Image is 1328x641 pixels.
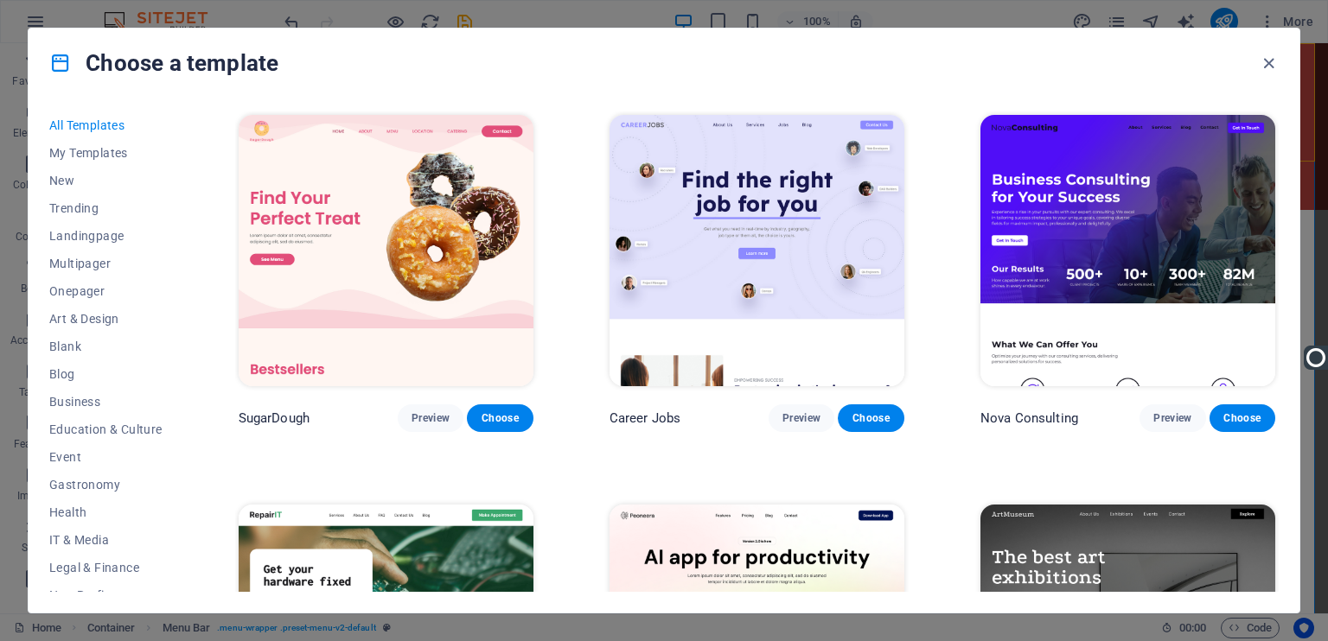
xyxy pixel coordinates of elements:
button: Blog [49,360,163,388]
p: Career Jobs [610,409,681,427]
button: Preview [769,404,834,432]
span: Choose [852,411,890,425]
button: Multipager [49,250,163,277]
button: Non-Profit [49,581,163,609]
button: IT & Media [49,526,163,554]
button: Landingpage [49,222,163,250]
span: Onepager [49,284,163,298]
button: Blank [49,333,163,360]
button: Trending [49,194,163,222]
span: Event [49,450,163,464]
span: Landingpage [49,229,163,243]
button: Onepager [49,277,163,305]
span: Art & Design [49,312,163,326]
button: Preview [1140,404,1205,432]
button: My Templates [49,139,163,167]
button: Legal & Finance [49,554,163,581]
span: Multipager [49,257,163,270]
span: Blog [49,367,163,381]
img: SugarDough [239,115,533,386]
button: All Templates [49,111,163,139]
span: Choose [481,411,519,425]
img: Nova Consulting [980,115,1275,386]
span: Preview [412,411,450,425]
span: All Templates [49,118,163,132]
button: Business [49,388,163,416]
button: Education & Culture [49,416,163,443]
span: Choose [1223,411,1261,425]
span: Legal & Finance [49,561,163,574]
button: Choose [467,404,533,432]
span: Business [49,395,163,409]
span: Blank [49,340,163,353]
span: Trending [49,201,163,215]
p: SugarDough [239,409,310,427]
span: Preview [1153,411,1191,425]
span: Non-Profit [49,588,163,602]
span: Gastronomy [49,478,163,492]
button: New [49,167,163,194]
p: Nova Consulting [980,409,1078,427]
button: Choose [838,404,903,432]
button: Event [49,443,163,471]
span: My Templates [49,146,163,160]
span: IT & Media [49,533,163,547]
button: Health [49,498,163,526]
span: New [49,174,163,187]
img: Ooma Logo [1304,346,1328,370]
button: Gastronomy [49,471,163,498]
button: Art & Design [49,305,163,333]
img: Career Jobs [610,115,904,386]
span: Health [49,505,163,519]
h4: Choose a template [49,49,278,77]
span: Education & Culture [49,422,163,436]
button: Preview [398,404,463,432]
span: Preview [782,411,820,425]
button: Choose [1210,404,1275,432]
